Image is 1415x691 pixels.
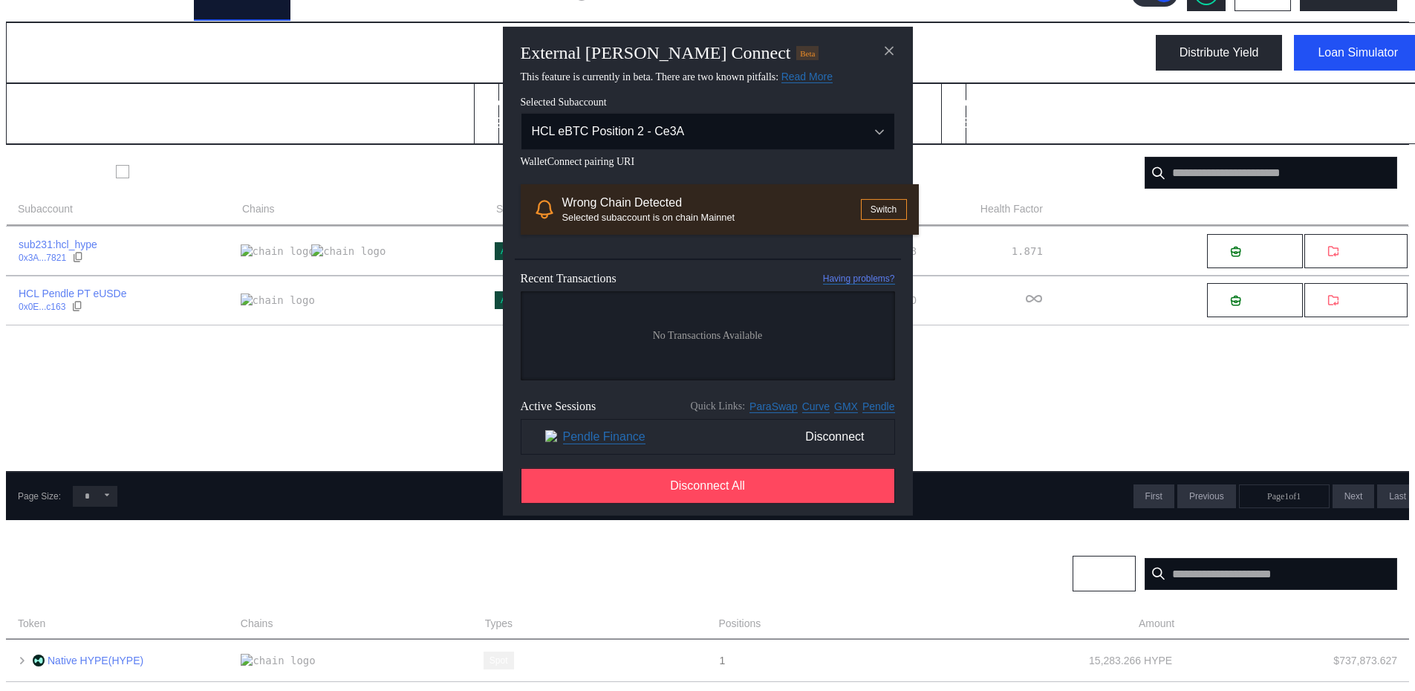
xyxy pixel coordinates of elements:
[1085,568,1108,579] span: Chain
[720,654,936,667] div: 1
[562,196,861,210] div: Wrong Chain Detected
[521,272,617,285] span: Recent Transactions
[501,246,525,256] div: Active
[18,491,61,502] div: Page Size:
[719,616,761,632] span: Positions
[241,616,273,632] span: Chains
[521,97,895,108] span: Selected Subaccount
[521,43,791,63] h2: External [PERSON_NAME] Connect
[521,113,895,150] button: Open menu
[141,114,172,132] div: USD
[1189,491,1224,502] span: Previous
[19,302,65,312] div: 0x0E...c163
[749,400,798,413] a: ParaSwap
[861,199,907,220] button: Switch
[980,201,1043,217] span: Health Factor
[1345,246,1385,257] span: Withdraw
[653,330,763,342] span: No Transactions Available
[1267,491,1301,502] span: Page 1 of 1
[834,400,858,413] a: GMX
[241,244,315,258] img: chain logo
[1139,616,1174,632] span: Amount
[521,156,895,168] span: WalletConnect pairing URI
[496,201,526,217] span: Status
[18,201,73,217] span: Subaccount
[1318,46,1398,59] div: Loan Simulator
[19,253,66,263] div: 0x3A...7821
[48,654,143,667] a: Native HYPE(HYPE)
[241,654,315,667] img: chain logo
[670,479,745,493] span: Disconnect All
[18,164,104,181] div: Subaccounts
[487,96,544,109] h2: Total Debt
[18,616,45,632] span: Token
[521,71,833,82] span: This feature is currently in beta. There are two known pitfalls:
[1389,491,1406,502] span: Last
[19,39,155,67] div: My Dashboard
[18,565,78,583] div: Positions
[917,227,1044,276] td: 1.871
[877,39,901,62] button: close modal
[1345,295,1385,306] span: Withdraw
[1145,491,1162,502] span: First
[489,655,508,666] div: Spot
[1247,246,1279,257] span: Deposit
[1247,295,1279,306] span: Deposit
[796,46,819,59] div: Beta
[19,238,97,251] div: sub231:hcl_hype
[1058,114,1090,132] div: USD
[521,419,895,455] button: Pendle FinancePendle FinanceDisconnect
[485,616,513,632] span: Types
[241,293,315,307] img: chain logo
[1347,616,1397,632] span: USD Value
[521,468,895,504] button: Disconnect All
[823,273,895,285] a: Having problems?
[19,114,135,132] div: 1,156,334.348
[545,430,559,444] img: Pendle Finance
[799,424,870,450] span: Disconnect
[521,400,596,413] span: Active Sessions
[532,125,845,138] div: HCL eBTC Position 2 - Ce3A
[802,400,830,413] a: Curve
[1089,654,1172,667] div: 15,283.266 HYPE
[781,71,833,83] a: Read More
[954,96,1021,109] h2: Total Equity
[311,244,386,258] img: chain logo
[954,114,1052,132] div: 934,959.365
[487,114,585,132] div: 499,895.000
[501,295,525,305] div: Active
[691,400,746,412] span: Quick Links:
[862,400,895,413] a: Pendle
[135,165,245,178] label: Show Closed Accounts
[1344,491,1363,502] span: Next
[1333,654,1397,667] div: $ 737,873.627
[563,430,645,444] a: Pendle Finance
[19,96,95,109] h2: Total Balance
[33,655,45,666] img: hyperliquid.jpg
[242,201,275,217] span: Chains
[1180,46,1259,59] div: Distribute Yield
[19,287,127,300] div: HCL Pendle PT eUSDe
[562,212,861,223] div: Selected subaccount is on chain Mainnet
